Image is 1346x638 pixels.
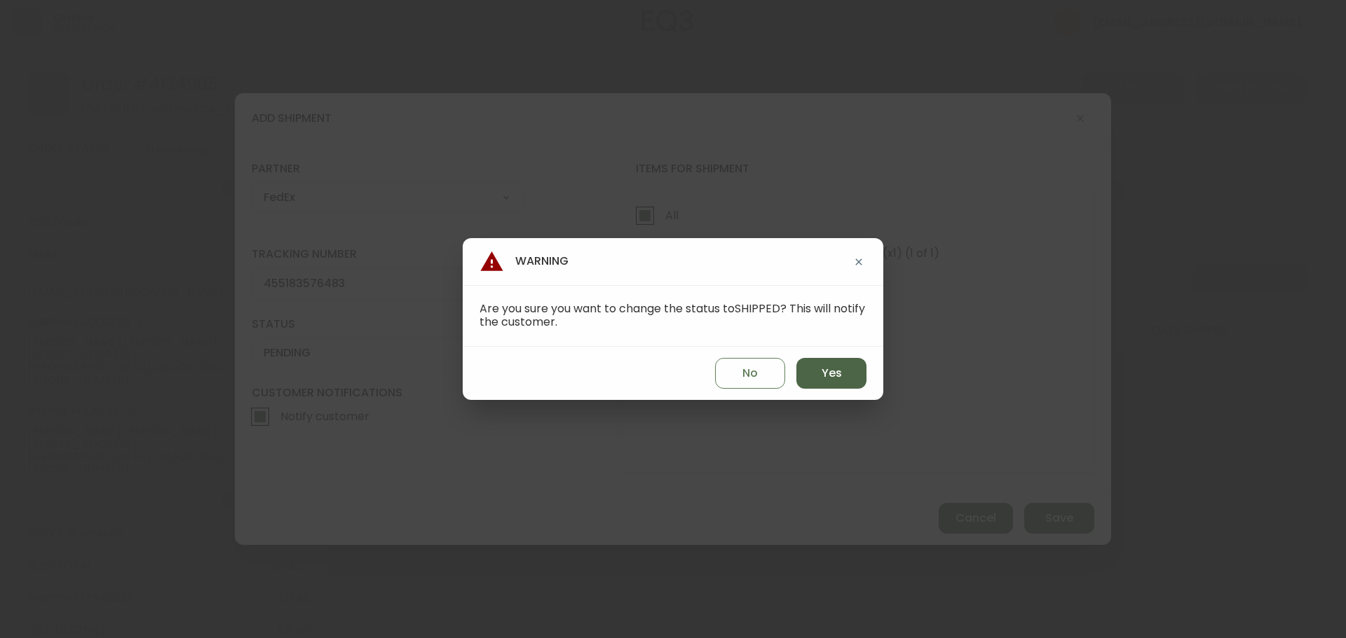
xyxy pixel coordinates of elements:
[796,358,866,389] button: Yes
[480,300,865,330] span: Are you sure you want to change the status to SHIPPED ? This will notify the customer.
[822,366,842,381] span: Yes
[480,249,569,274] h4: Warning
[742,366,758,381] span: No
[715,358,785,389] button: No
